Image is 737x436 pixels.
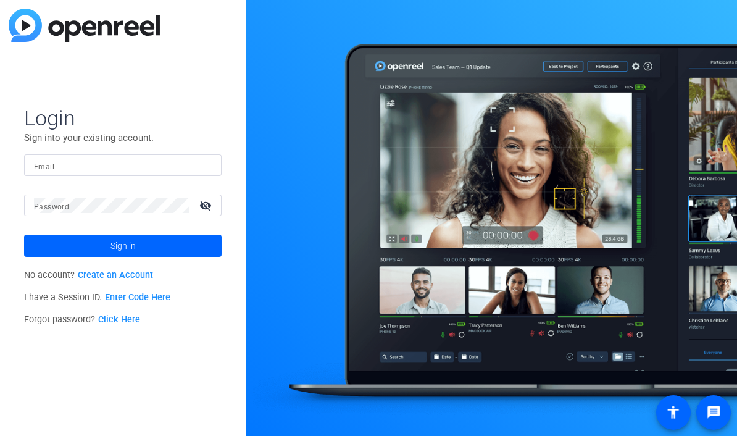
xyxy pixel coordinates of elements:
[78,270,153,280] a: Create an Account
[192,196,222,214] mat-icon: visibility_off
[24,270,153,280] span: No account?
[24,131,222,145] p: Sign into your existing account.
[34,203,69,211] mat-label: Password
[706,405,721,420] mat-icon: message
[24,105,222,131] span: Login
[34,158,212,173] input: Enter Email Address
[110,230,136,261] span: Sign in
[24,314,140,325] span: Forgot password?
[34,162,54,171] mat-label: Email
[9,9,160,42] img: blue-gradient.svg
[98,314,140,325] a: Click Here
[24,235,222,257] button: Sign in
[105,292,170,303] a: Enter Code Here
[24,292,170,303] span: I have a Session ID.
[666,405,681,420] mat-icon: accessibility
